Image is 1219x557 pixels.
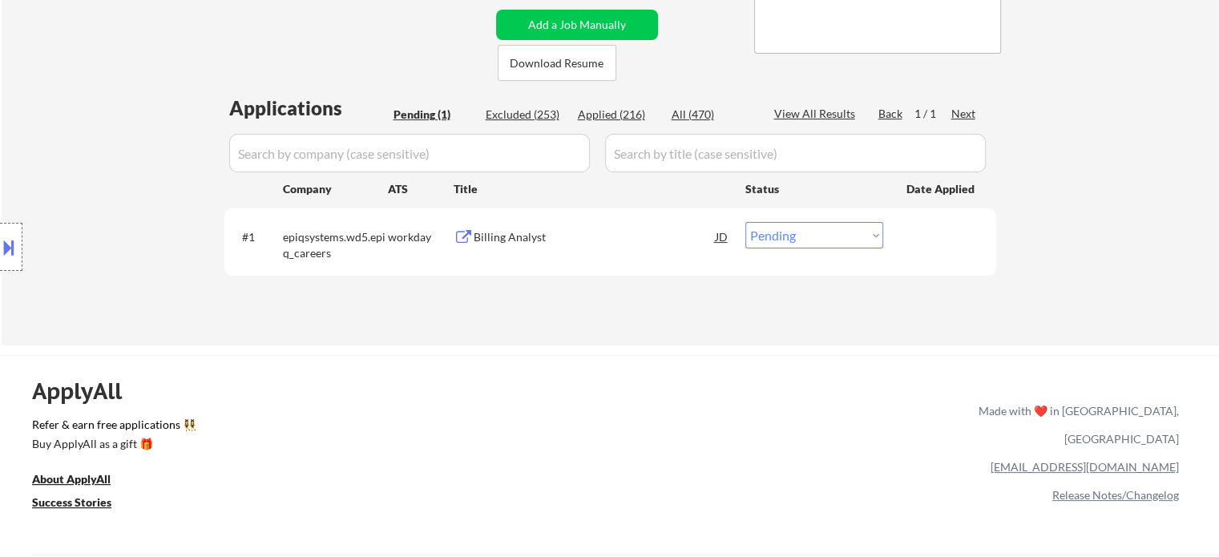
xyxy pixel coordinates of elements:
div: Back [878,106,904,122]
div: Pending (1) [394,107,474,123]
input: Search by title (case sensitive) [605,134,986,172]
div: Excluded (253) [486,107,566,123]
div: All (470) [672,107,752,123]
div: Next [951,106,977,122]
div: Date Applied [906,181,977,197]
a: About ApplyAll [32,471,133,491]
div: JD [714,222,730,251]
a: Buy ApplyAll as a gift 🎁 [32,436,192,456]
button: Add a Job Manually [496,10,658,40]
div: Title [454,181,730,197]
div: ApplyAll [32,377,140,405]
u: About ApplyAll [32,472,111,486]
a: Release Notes/Changelog [1052,488,1179,502]
div: 1 / 1 [914,106,951,122]
div: Made with ❤️ in [GEOGRAPHIC_DATA], [GEOGRAPHIC_DATA] [972,397,1179,453]
div: workday [388,229,454,245]
div: Company [283,181,388,197]
div: epiqsystems.wd5.epiq_careers [283,229,388,260]
div: View All Results [774,106,860,122]
div: Applied (216) [578,107,658,123]
button: Download Resume [498,45,616,81]
u: Success Stories [32,495,111,509]
a: Refer & earn free applications 👯‍♀️ [32,419,644,436]
input: Search by company (case sensitive) [229,134,590,172]
div: Applications [229,99,388,118]
a: [EMAIL_ADDRESS][DOMAIN_NAME] [991,460,1179,474]
a: Success Stories [32,494,133,515]
div: Buy ApplyAll as a gift 🎁 [32,438,192,450]
div: ATS [388,181,454,197]
div: Status [745,174,883,203]
div: Billing Analyst [474,229,716,245]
